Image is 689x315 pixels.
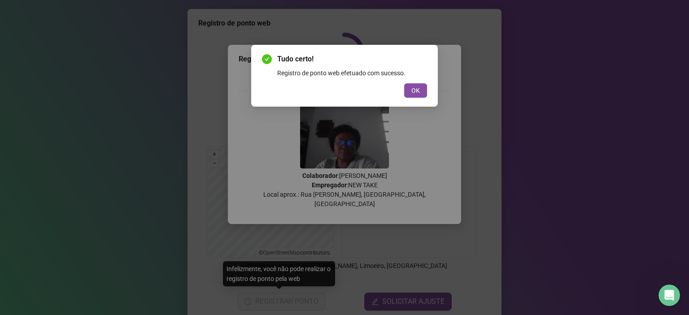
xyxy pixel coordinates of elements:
[277,54,427,65] span: Tudo certo!
[277,68,427,78] div: Registro de ponto web efetuado com sucesso.
[262,54,272,64] span: check-circle
[404,83,427,98] button: OK
[658,285,680,306] iframe: Intercom live chat
[411,86,420,95] span: OK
